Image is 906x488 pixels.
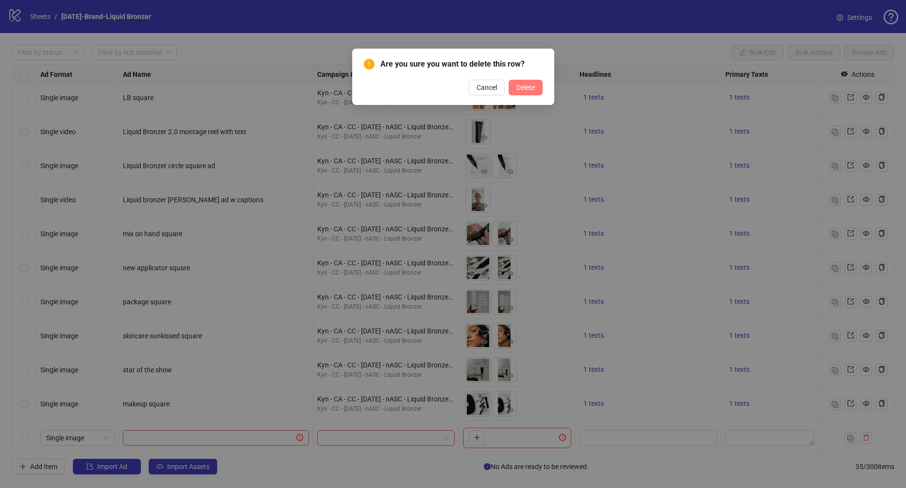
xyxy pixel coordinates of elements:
[380,58,543,70] span: Are you sure you want to delete this row?
[516,84,535,91] span: Delete
[469,80,505,95] button: Cancel
[509,80,543,95] button: Delete
[364,59,375,70] span: exclamation-circle
[477,84,497,91] span: Cancel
